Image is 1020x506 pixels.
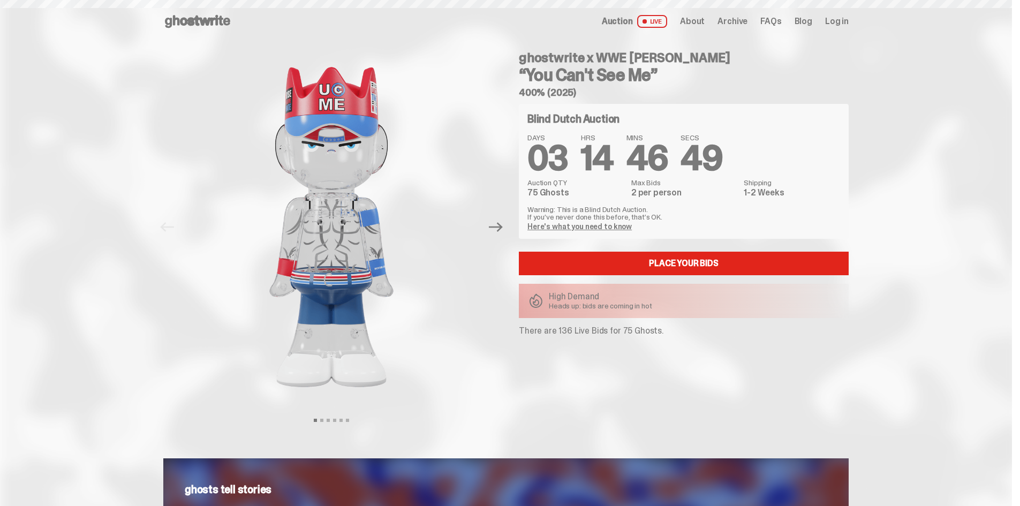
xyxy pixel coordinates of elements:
p: ghosts tell stories [185,484,827,495]
h4: Blind Dutch Auction [527,114,619,124]
dd: 75 Ghosts [527,188,625,197]
a: Log in [825,17,849,26]
span: MINS [626,134,668,141]
span: HRS [581,134,614,141]
h5: 400% (2025) [519,88,849,97]
p: There are 136 Live Bids for 75 Ghosts. [519,327,849,335]
button: View slide 1 [314,419,317,422]
img: John_Cena_Hero_1.png [184,43,479,411]
span: LIVE [637,15,668,28]
span: 46 [626,136,668,180]
p: High Demand [549,292,652,301]
button: View slide 4 [333,419,336,422]
span: 03 [527,136,568,180]
p: Warning: This is a Blind Dutch Auction. If you’ve never done this before, that’s OK. [527,206,840,221]
a: About [680,17,705,26]
span: 49 [681,136,722,180]
dt: Shipping [744,179,840,186]
dd: 1-2 Weeks [744,188,840,197]
dt: Auction QTY [527,179,625,186]
button: View slide 3 [327,419,330,422]
span: 14 [581,136,614,180]
button: View slide 5 [339,419,343,422]
a: FAQs [760,17,781,26]
h3: “You Can't See Me” [519,66,849,84]
button: View slide 6 [346,419,349,422]
a: Archive [717,17,747,26]
dd: 2 per person [631,188,737,197]
dt: Max Bids [631,179,737,186]
span: SECS [681,134,722,141]
a: Here's what you need to know [527,222,632,231]
button: Next [484,215,508,239]
p: Heads up: bids are coming in hot [549,302,652,309]
span: DAYS [527,134,568,141]
span: Auction [602,17,633,26]
button: View slide 2 [320,419,323,422]
a: Blog [795,17,812,26]
h4: ghostwrite x WWE [PERSON_NAME] [519,51,849,64]
a: Auction LIVE [602,15,667,28]
a: Place your Bids [519,252,849,275]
